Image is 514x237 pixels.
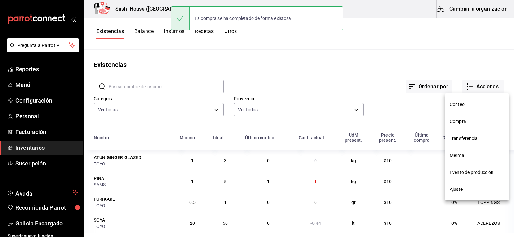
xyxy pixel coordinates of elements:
[450,186,504,193] span: Ajuste
[450,135,504,142] span: Transferencia
[450,118,504,125] span: Compra
[190,11,297,25] div: La compra se ha completado de forma existosa
[450,101,504,108] span: Conteo
[450,169,504,176] span: Evento de producción
[450,152,504,159] span: Merma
